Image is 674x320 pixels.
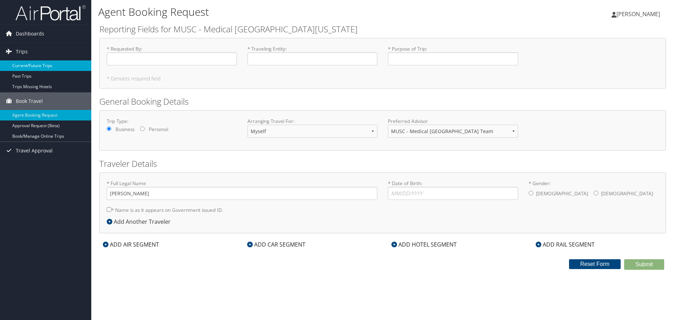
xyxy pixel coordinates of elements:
div: Add Another Traveler [107,217,174,226]
h2: Traveler Details [99,158,666,170]
h2: General Booking Details [99,96,666,107]
button: Reset Form [569,259,621,269]
label: * Purpose of Trip : [388,45,518,65]
label: Arranging Travel For: [247,118,378,125]
label: * Traveling Entity : [247,45,378,65]
label: * Name is as it appears on Government issued ID. [107,203,223,216]
img: airportal-logo.png [15,5,86,21]
input: * Full Legal Name [107,187,377,200]
label: * Gender: [529,180,659,201]
span: Dashboards [16,25,44,43]
h2: Reporting Fields for MUSC - Medical [GEOGRAPHIC_DATA][US_STATE] [99,23,666,35]
input: * Requested By: [107,52,237,65]
div: ADD HOTEL SEGMENT [388,240,460,249]
span: Trips [16,43,28,60]
input: * Date of Birth: [388,187,518,200]
div: ADD AIR SEGMENT [99,240,163,249]
label: * Full Legal Name [107,180,377,200]
input: * Name is as it appears on Government issued ID. [107,207,111,212]
a: [PERSON_NAME] [612,4,667,25]
label: * Requested By : [107,45,237,65]
label: * Date of Birth: [388,180,518,200]
div: ADD CAR SEGMENT [244,240,309,249]
input: * Gender:[DEMOGRAPHIC_DATA][DEMOGRAPHIC_DATA] [529,191,533,195]
label: Personal [149,126,168,133]
span: [PERSON_NAME] [616,10,660,18]
input: * Traveling Entity: [247,52,378,65]
div: ADD RAIL SEGMENT [532,240,598,249]
h5: * Denotes required field [107,76,659,81]
label: [DEMOGRAPHIC_DATA] [601,187,653,200]
span: Book Travel [16,92,43,110]
span: Travel Approval [16,142,53,159]
input: * Gender:[DEMOGRAPHIC_DATA][DEMOGRAPHIC_DATA] [594,191,598,195]
label: Business [115,126,134,133]
h1: Agent Booking Request [98,5,477,19]
input: * Purpose of Trip: [388,52,518,65]
label: Preferred Advisor [388,118,518,125]
button: Submit [624,259,664,270]
label: Trip Type: [107,118,237,125]
label: [DEMOGRAPHIC_DATA] [536,187,588,200]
